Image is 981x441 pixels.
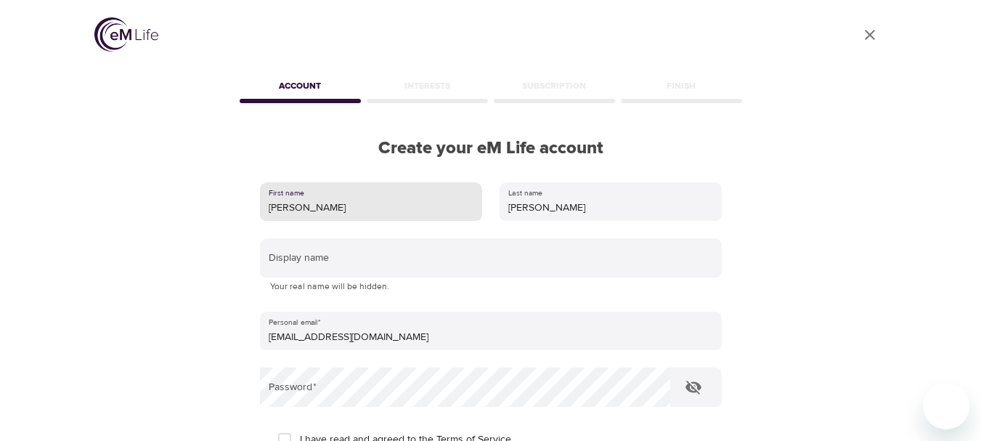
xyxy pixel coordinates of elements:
[852,17,887,52] a: close
[270,280,712,294] p: Your real name will be hidden.
[923,383,969,429] iframe: Button to launch messaging window
[237,138,745,159] h2: Create your eM Life account
[94,17,158,52] img: logo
